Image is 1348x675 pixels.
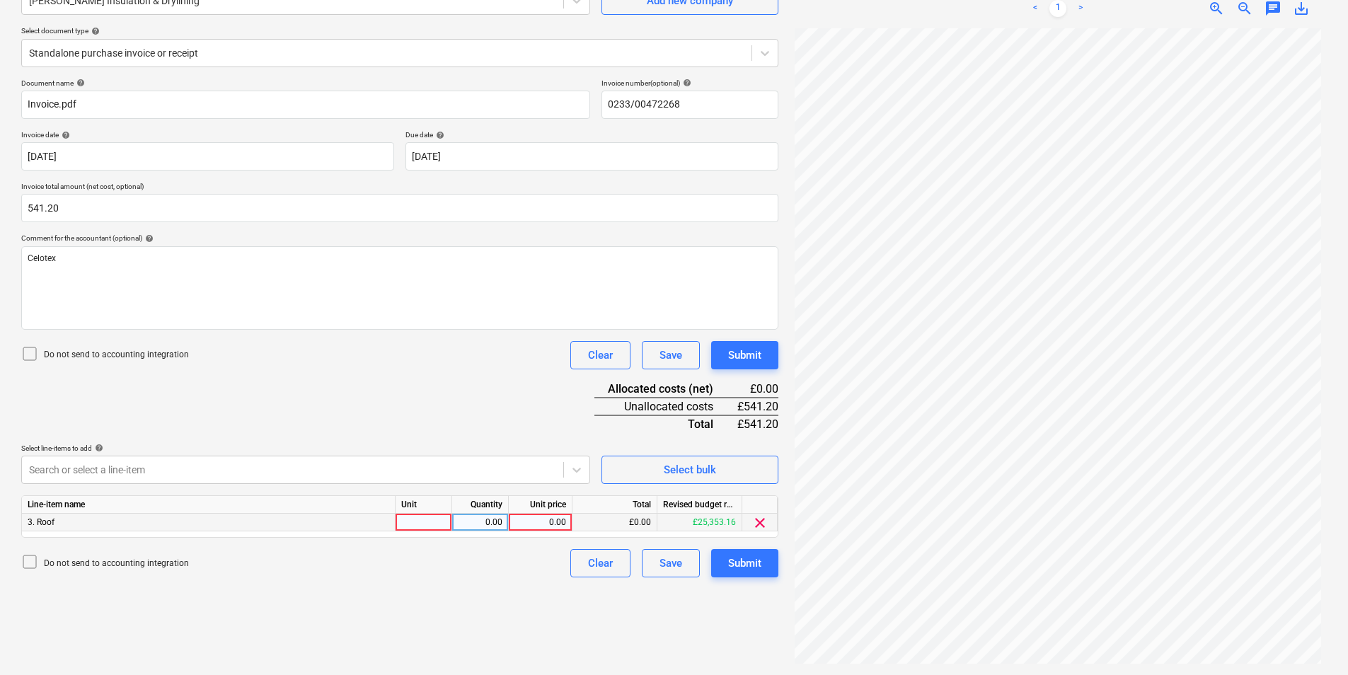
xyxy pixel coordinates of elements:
div: Clear [588,346,613,364]
div: 0.00 [458,514,502,531]
div: Revised budget remaining [657,496,742,514]
input: Document name [21,91,590,119]
div: Save [659,346,682,364]
button: Save [642,341,700,369]
div: Unallocated costs [594,398,737,415]
div: Invoice number (optional) [601,79,778,88]
div: Clear [588,554,613,572]
div: £0.00 [572,514,657,531]
span: help [142,234,154,243]
div: Line-item name [22,496,396,514]
input: Due date not specified [405,142,778,171]
div: Save [659,554,682,572]
div: Due date [405,130,778,139]
button: Clear [570,549,630,577]
div: £541.20 [736,415,778,432]
button: Clear [570,341,630,369]
p: Invoice total amount (net cost, optional) [21,182,778,194]
span: 3. Roof [28,517,54,527]
span: Celotex [28,253,56,263]
div: 0.00 [514,514,566,531]
div: Submit [728,554,761,572]
div: Unit price [509,496,572,514]
div: Select document type [21,26,778,35]
div: Comment for the accountant (optional) [21,233,778,243]
div: £25,353.16 [657,514,742,531]
span: help [59,131,70,139]
iframe: Chat Widget [1277,607,1348,675]
div: Total [594,415,737,432]
div: Select line-items to add [21,444,590,453]
div: Submit [728,346,761,364]
div: Total [572,496,657,514]
div: £541.20 [736,398,778,415]
div: Document name [21,79,590,88]
input: Invoice date not specified [21,142,394,171]
div: Invoice date [21,130,394,139]
span: help [74,79,85,87]
input: Invoice total amount (net cost, optional) [21,194,778,222]
button: Submit [711,341,778,369]
span: help [680,79,691,87]
div: Unit [396,496,452,514]
p: Do not send to accounting integration [44,349,189,361]
div: Allocated costs (net) [594,381,737,398]
p: Do not send to accounting integration [44,558,189,570]
button: Save [642,549,700,577]
div: £0.00 [736,381,778,398]
input: Invoice number [601,91,778,119]
div: Quantity [452,496,509,514]
button: Submit [711,549,778,577]
div: Select bulk [664,461,716,479]
span: help [433,131,444,139]
span: clear [751,514,768,531]
button: Select bulk [601,456,778,484]
span: help [92,444,103,452]
span: help [88,27,100,35]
